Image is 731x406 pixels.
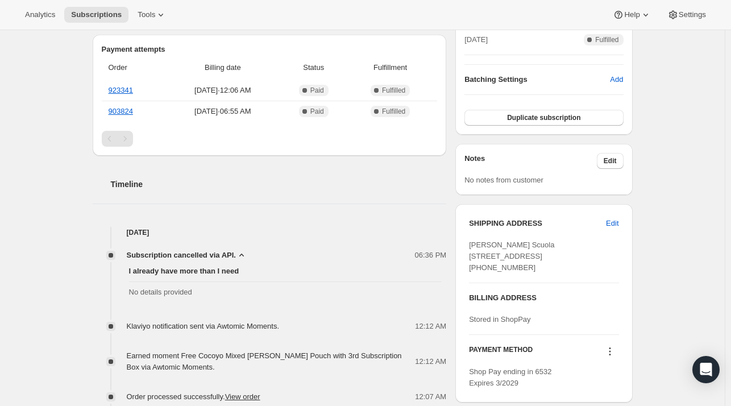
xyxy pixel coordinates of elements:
button: Subscriptions [64,7,128,23]
span: Help [624,10,639,19]
span: No notes from customer [464,176,543,184]
span: 12:12 AM [415,356,446,367]
span: Edit [606,218,618,229]
h4: [DATE] [93,227,447,238]
h3: PAYMENT METHOD [469,345,533,361]
a: 923341 [109,86,133,94]
h2: Payment attempts [102,44,438,55]
span: Earned moment Free Cocoyo Mixed [PERSON_NAME] Pouch with 3rd Subscription Box via Awtomic Moments. [127,351,402,371]
a: View order [225,392,260,401]
span: 12:12 AM [415,321,446,332]
button: Help [606,7,658,23]
nav: Pagination [102,131,438,147]
span: I already have more than I need [129,266,442,277]
h6: Batching Settings [464,74,610,85]
span: Fulfilled [382,86,405,95]
button: Analytics [18,7,62,23]
span: Status [284,62,343,73]
th: Order [102,55,165,80]
span: [DATE] [464,34,488,45]
span: Subscriptions [71,10,122,19]
h3: Notes [464,153,597,169]
span: Order processed successfully. [127,392,260,401]
button: Duplicate subscription [464,110,623,126]
span: [DATE] · 12:06 AM [168,85,277,96]
span: Tools [138,10,155,19]
span: Analytics [25,10,55,19]
span: [PERSON_NAME] Scuola [STREET_ADDRESS] [PHONE_NUMBER] [469,241,554,272]
h3: BILLING ADDRESS [469,292,618,304]
span: Stored in ShopPay [469,315,530,324]
span: Fulfillment [350,62,430,73]
span: Fulfilled [382,107,405,116]
a: 903824 [109,107,133,115]
button: Edit [597,153,624,169]
div: Open Intercom Messenger [692,356,720,383]
span: Add [610,74,623,85]
span: Fulfilled [595,35,618,44]
button: Subscription cancelled via API. [127,250,247,261]
button: Settings [661,7,713,23]
span: Klaviyo notification sent via Awtomic Moments. [127,322,280,330]
span: Settings [679,10,706,19]
span: [DATE] · 06:55 AM [168,106,277,117]
button: Add [603,71,630,89]
span: Duplicate subscription [507,113,580,122]
span: 12:07 AM [415,391,446,403]
span: Subscription cancelled via API. [127,250,236,261]
button: Edit [599,214,625,233]
span: Billing date [168,62,277,73]
h3: SHIPPING ADDRESS [469,218,606,229]
span: Edit [604,156,617,165]
button: Tools [131,7,173,23]
span: 06:36 PM [415,250,447,261]
h2: Timeline [111,179,447,190]
span: Paid [310,86,324,95]
span: No details provided [129,287,442,298]
span: Paid [310,107,324,116]
span: Shop Pay ending in 6532 Expires 3/2029 [469,367,551,387]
